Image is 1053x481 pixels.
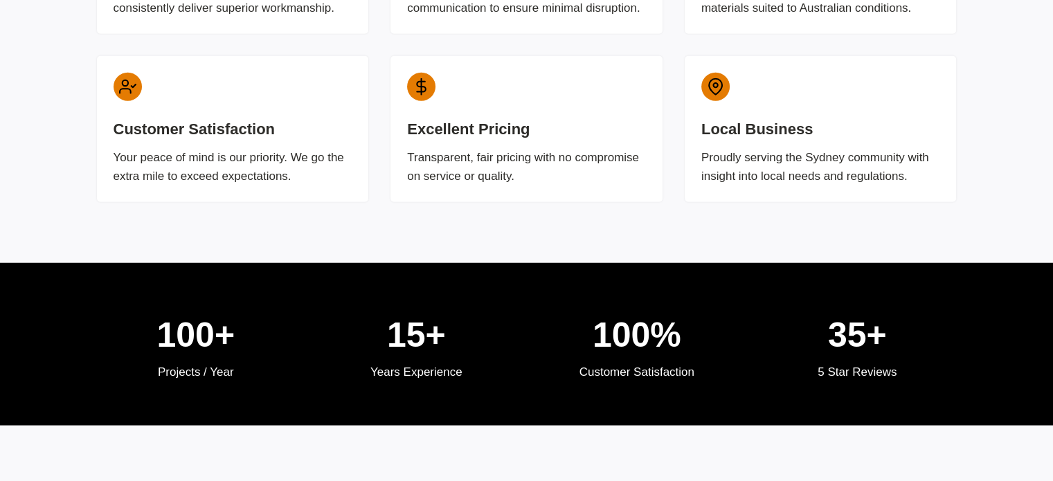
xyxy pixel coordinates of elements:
[701,148,940,185] p: Proudly serving the Sydney community with insight into local needs and regulations.
[114,118,352,140] h4: Customer Satisfaction
[407,148,646,185] p: Transparent, fair pricing with no compromise on service or quality.
[758,307,957,363] div: 35+
[97,363,296,381] div: Projects / Year
[538,307,737,363] div: 100%
[701,118,940,140] h4: Local Business
[407,118,646,140] h4: Excellent Pricing
[114,148,352,185] p: Your peace of mind is our priority. We go the extra mile to exceed expectations.
[758,363,957,381] div: 5 Star Reviews
[317,363,516,381] div: Years Experience
[317,307,516,363] div: 15+
[538,363,737,381] div: Customer Satisfaction
[97,307,296,363] div: 100+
